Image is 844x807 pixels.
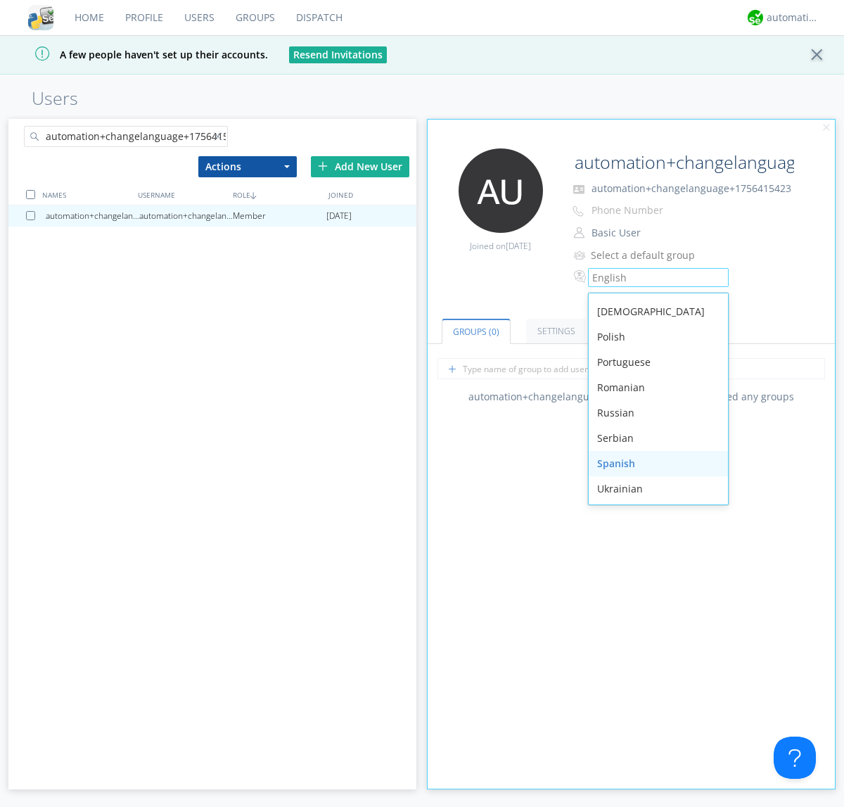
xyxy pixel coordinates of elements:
span: Joined on [470,240,531,252]
img: plus.svg [318,161,328,171]
a: Settings [526,319,587,343]
span: [DATE] [326,205,352,227]
div: Serbian [589,426,728,451]
div: Spanish [589,451,728,476]
input: Type name of group to add user to [437,358,825,379]
img: d2d01cd9b4174d08988066c6d424eccd [748,10,763,25]
span: automation+changelanguage+1756415423 [592,182,791,195]
a: automation+changelanguage+1756415423automation+changelanguage+1756415423Member[DATE] [8,205,416,227]
img: icon-alert-users-thin-outline.svg [574,246,587,265]
div: Select a default group [591,248,708,262]
div: JOINED [325,184,420,205]
div: [DEMOGRAPHIC_DATA] [589,299,728,324]
input: Name [569,148,796,177]
div: Member [233,205,326,227]
div: USERNAME [134,184,229,205]
img: cddb5a64eb264b2086981ab96f4c1ba7 [28,5,53,30]
div: automation+changelanguage+1756415423 has not joined any groups [428,390,836,404]
div: Polish [589,324,728,350]
div: NAMES [39,184,134,205]
button: Actions [198,156,297,177]
input: Search users [24,126,228,147]
div: Ukrainian [589,476,728,502]
img: person-outline.svg [574,227,584,239]
img: phone-outline.svg [573,205,584,217]
div: automation+changelanguage+1756415423 [46,205,139,227]
button: Resend Invitations [289,46,387,63]
button: Basic User [587,223,727,243]
div: ROLE [229,184,324,205]
span: A few people haven't set up their accounts. [11,48,268,61]
div: Russian [589,400,728,426]
img: 373638.png [459,148,543,233]
div: automation+atlas [767,11,819,25]
img: In groups with Translation enabled, this user's messages will be automatically translated to and ... [574,268,588,285]
img: cancel.svg [821,123,831,133]
div: Portuguese [589,350,728,375]
div: English [592,271,708,285]
div: automation+changelanguage+1756415423 [139,205,233,227]
span: [DATE] [506,240,531,252]
div: Romanian [589,375,728,400]
a: Groups (0) [442,319,511,344]
iframe: Toggle Customer Support [774,737,816,779]
div: Add New User [311,156,409,177]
